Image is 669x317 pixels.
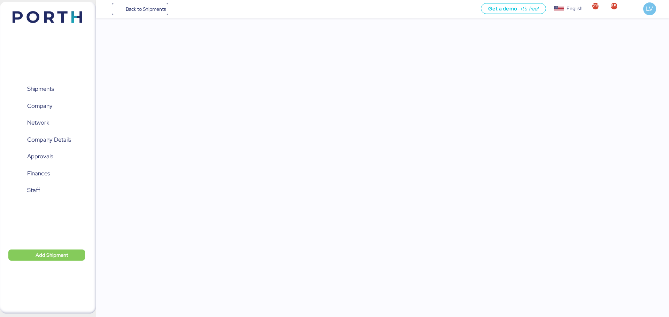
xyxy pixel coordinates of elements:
[5,182,85,198] a: Staff
[8,249,85,261] button: Add Shipment
[567,5,583,12] div: English
[646,4,653,13] span: LV
[5,132,85,148] a: Company Details
[5,81,85,97] a: Shipments
[27,101,53,111] span: Company
[27,185,40,195] span: Staff
[27,135,71,145] span: Company Details
[27,151,53,161] span: Approvals
[126,5,166,13] span: Back to Shipments
[5,165,85,181] a: Finances
[27,168,50,179] span: Finances
[5,149,85,165] a: Approvals
[36,251,68,259] span: Add Shipment
[5,115,85,131] a: Network
[27,84,54,94] span: Shipments
[112,3,169,15] a: Back to Shipments
[5,98,85,114] a: Company
[27,118,49,128] span: Network
[100,3,112,15] button: Menu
